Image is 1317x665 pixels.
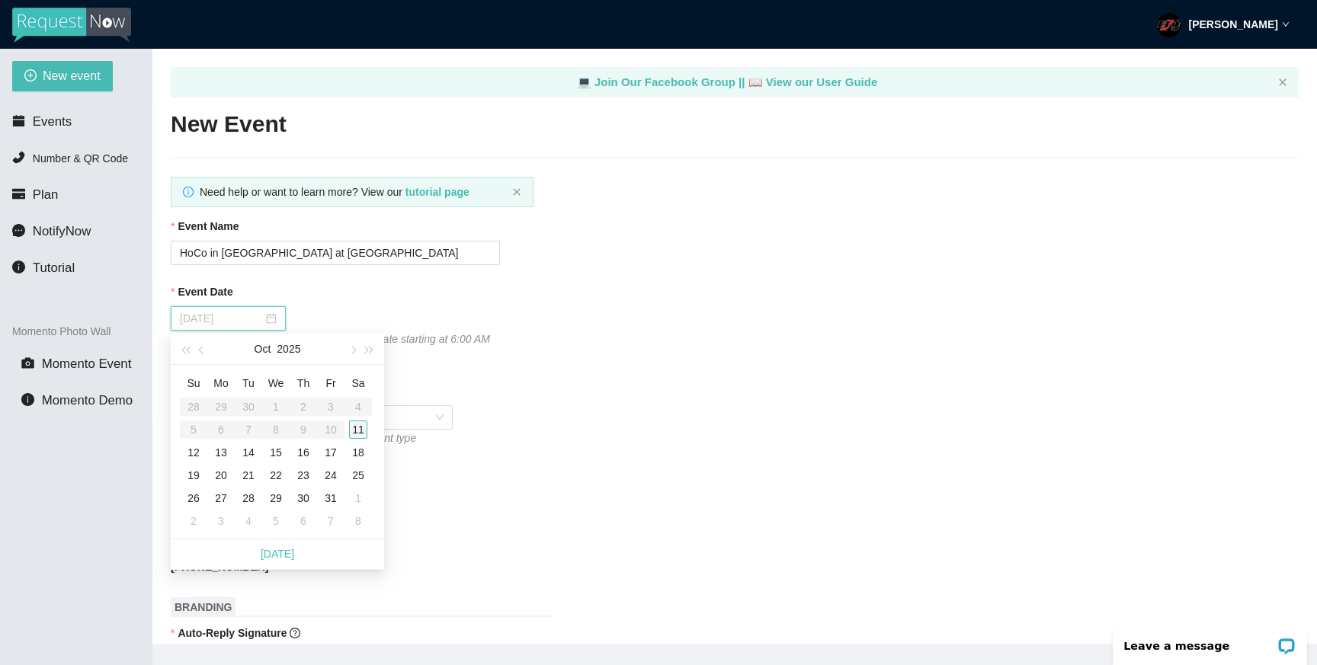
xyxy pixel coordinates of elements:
button: close [1278,78,1287,88]
span: question-circle [290,628,300,638]
td: 2025-11-04 [235,510,262,532]
a: laptop View our User Guide [748,75,878,88]
div: 8 [349,512,367,530]
span: plus-circle [24,69,37,84]
strong: [PERSON_NAME] [1189,18,1278,30]
span: Tutorial [33,261,75,275]
td: 2025-10-20 [207,464,235,487]
span: Need help or want to learn more? View our [200,186,469,198]
button: Oct [255,334,271,364]
img: RequestNow [12,8,131,43]
a: laptop Join Our Facebook Group || [577,75,748,88]
div: 5 [267,512,285,530]
td: 2025-10-12 [180,441,207,464]
span: credit-card [12,187,25,200]
span: New event [43,66,101,85]
td: 2025-10-28 [235,487,262,510]
span: Momento Demo [42,393,133,408]
span: close [1278,78,1287,87]
div: 15 [267,443,285,462]
div: 26 [184,489,203,507]
i: Your event will accept text messages on this date starting at 6:00 AM for up to 23 hours. [171,333,490,362]
th: Th [290,371,317,395]
span: phone [12,151,25,164]
div: 11 [349,420,367,439]
span: info-circle [21,393,34,406]
div: 28 [239,489,258,507]
span: down [1282,21,1290,28]
span: BRANDING [171,597,236,617]
input: Select date [180,310,263,327]
span: Momento Event [42,356,132,371]
td: 2025-10-16 [290,441,317,464]
div: 30 [294,489,312,507]
a: [DATE] [261,548,294,560]
td: 2025-10-23 [290,464,317,487]
td: 2025-11-03 [207,510,235,532]
div: 31 [322,489,340,507]
span: info-circle [12,261,25,273]
div: 6 [294,512,312,530]
button: plus-circleNew event [12,61,113,91]
span: info-circle [183,187,194,197]
div: 14 [239,443,258,462]
div: 3 [212,512,230,530]
img: ACg8ocIVFjWy6aDVYxGUM6BAYhRHD7fFxkzCwnf-412XTJrHQS7HM00g1Q=s96-c [1157,13,1181,37]
td: 2025-11-08 [344,510,372,532]
div: 23 [294,466,312,484]
b: Auto-Reply Signature [178,627,287,639]
h2: New Event [171,109,1299,140]
td: 2025-10-25 [344,464,372,487]
td: 2025-10-21 [235,464,262,487]
div: 19 [184,466,203,484]
td: 2025-10-29 [262,487,290,510]
td: 2025-10-17 [317,441,344,464]
td: 2025-10-19 [180,464,207,487]
td: 2025-10-15 [262,441,290,464]
td: 2025-10-18 [344,441,372,464]
button: 2025 [277,334,300,364]
td: 2025-11-01 [344,487,372,510]
div: 12 [184,443,203,462]
td: 2025-10-30 [290,487,317,510]
input: Janet's and Mark's Wedding [171,241,500,265]
div: 18 [349,443,367,462]
div: 16 [294,443,312,462]
td: 2025-10-22 [262,464,290,487]
th: We [262,371,290,395]
iframe: LiveChat chat widget [1103,617,1317,665]
span: Number & QR Code [33,152,128,165]
b: Event Date [178,283,232,300]
div: 13 [212,443,230,462]
div: 24 [322,466,340,484]
div: 17 [322,443,340,462]
th: Sa [344,371,372,395]
td: 2025-10-24 [317,464,344,487]
b: tutorial page [405,186,469,198]
span: NotifyNow [33,224,91,238]
th: Tu [235,371,262,395]
td: 2025-11-06 [290,510,317,532]
span: calendar [12,114,25,127]
th: Fr [317,371,344,395]
span: Plan [33,187,59,202]
td: 2025-10-26 [180,487,207,510]
button: close [512,187,521,197]
div: 29 [267,489,285,507]
span: laptop [748,75,763,88]
div: 1 [349,489,367,507]
td: 2025-10-27 [207,487,235,510]
span: laptop [577,75,591,88]
b: Event Name [178,218,239,235]
td: 2025-11-02 [180,510,207,532]
td: 2025-10-14 [235,441,262,464]
div: 2 [184,512,203,530]
th: Mo [207,371,235,395]
td: 2025-11-07 [317,510,344,532]
span: message [12,224,25,237]
td: 2025-10-11 [344,418,372,441]
div: 27 [212,489,230,507]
